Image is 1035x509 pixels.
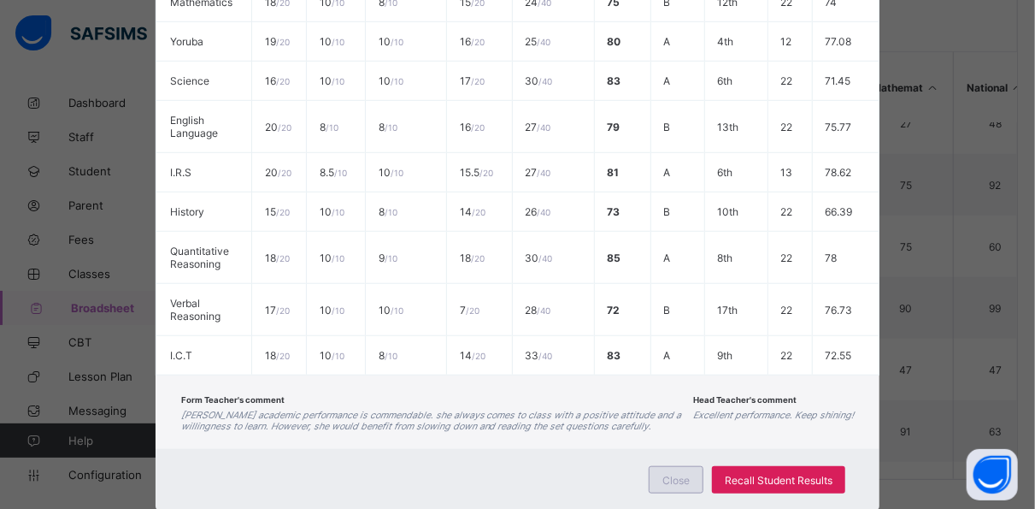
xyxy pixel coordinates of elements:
[460,121,485,133] span: 16
[539,76,553,86] span: / 40
[170,349,192,362] span: I.C.T
[265,121,291,133] span: 20
[276,207,290,217] span: / 20
[967,449,1018,500] button: Open asap
[781,74,793,87] span: 22
[664,121,671,133] span: B
[460,205,485,218] span: 14
[781,252,793,264] span: 22
[664,166,671,179] span: A
[385,253,397,263] span: / 10
[379,74,403,87] span: 10
[320,74,344,87] span: 10
[664,74,671,87] span: A
[170,74,209,87] span: Science
[460,74,485,87] span: 17
[718,304,738,317] span: 17th
[539,351,553,361] span: / 40
[466,305,479,316] span: / 20
[781,205,793,218] span: 22
[664,205,671,218] span: B
[718,121,739,133] span: 13th
[326,122,338,133] span: / 10
[826,35,852,48] span: 77.08
[718,74,733,87] span: 6th
[320,35,344,48] span: 10
[385,207,397,217] span: / 10
[265,35,290,48] span: 19
[526,252,553,264] span: 30
[538,207,551,217] span: / 40
[170,245,229,270] span: Quantitative Reasoning
[320,252,344,264] span: 10
[608,252,621,264] span: 85
[334,168,347,178] span: / 10
[538,305,551,316] span: / 40
[332,37,344,47] span: / 10
[265,205,290,218] span: 15
[391,37,403,47] span: / 10
[170,166,191,179] span: I.R.S
[781,166,793,179] span: 13
[608,121,620,133] span: 79
[379,166,403,179] span: 10
[471,253,485,263] span: / 20
[276,253,290,263] span: / 20
[471,122,485,133] span: / 20
[538,168,551,178] span: / 40
[664,349,671,362] span: A
[472,207,485,217] span: / 20
[693,395,797,405] span: Head Teacher's comment
[320,349,344,362] span: 10
[781,349,793,362] span: 22
[826,304,853,317] span: 76.73
[332,76,344,86] span: / 10
[608,349,621,362] span: 83
[379,349,397,362] span: 8
[718,349,733,362] span: 9th
[538,37,551,47] span: / 40
[320,304,344,317] span: 10
[170,114,218,139] span: English Language
[664,252,671,264] span: A
[320,166,347,179] span: 8.5
[379,205,397,218] span: 8
[276,76,290,86] span: / 20
[608,304,620,317] span: 72
[781,304,793,317] span: 22
[826,349,852,362] span: 72.55
[526,205,551,218] span: 26
[170,35,203,48] span: Yoruba
[320,205,344,218] span: 10
[479,168,493,178] span: / 20
[526,349,553,362] span: 33
[379,121,397,133] span: 8
[265,304,290,317] span: 17
[526,74,553,87] span: 30
[181,395,285,405] span: Form Teacher's comment
[538,122,551,133] span: / 40
[693,410,854,421] i: Excellent performance. Keep shining!
[826,252,838,264] span: 78
[391,168,403,178] span: / 10
[826,166,852,179] span: 78.62
[664,35,671,48] span: A
[278,168,291,178] span: / 20
[471,37,485,47] span: / 20
[391,305,403,316] span: / 10
[276,305,290,316] span: / 20
[539,253,553,263] span: / 40
[278,122,291,133] span: / 20
[472,351,485,361] span: / 20
[725,474,832,487] span: Recall Student Results
[718,35,734,48] span: 4th
[265,252,290,264] span: 18
[781,35,792,48] span: 12
[526,121,551,133] span: 27
[265,349,290,362] span: 18
[265,74,290,87] span: 16
[718,252,733,264] span: 8th
[332,305,344,316] span: / 10
[526,166,551,179] span: 27
[276,351,290,361] span: / 20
